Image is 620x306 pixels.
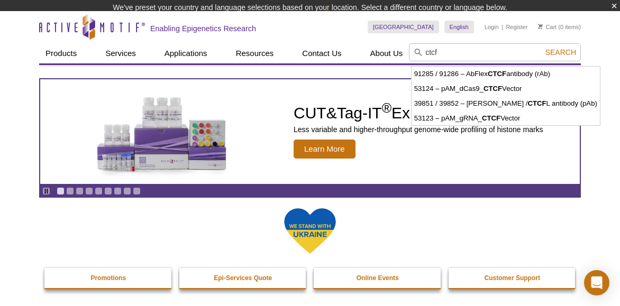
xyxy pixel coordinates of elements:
[57,187,65,195] a: Go to slide 1
[294,140,355,159] span: Learn More
[412,111,600,126] li: 53123 – pAM_gRNA_ Vector
[538,23,557,31] a: Cart
[296,43,348,63] a: Contact Us
[179,268,307,288] a: Epi-Services Quote
[158,43,214,63] a: Applications
[527,99,546,107] strong: CTCF
[40,79,580,184] article: CUT&Tag-IT Express Assay Kit
[104,187,112,195] a: Go to slide 6
[133,187,141,195] a: Go to slide 9
[294,125,543,134] p: Less variable and higher-throughput genome-wide profiling of histone marks
[368,21,439,33] a: [GEOGRAPHIC_DATA]
[584,270,609,295] div: Open Intercom Messenger
[545,48,576,57] span: Search
[412,67,600,81] li: 91285 / 91286 – AbFlex antibody (rAb)
[542,48,579,57] button: Search
[538,24,543,29] img: Your Cart
[412,81,600,96] li: 53124 – pAM_dCas9_ Vector
[364,43,409,63] a: About Us
[44,268,172,288] a: Promotions
[314,268,442,288] a: Online Events
[66,187,74,195] a: Go to slide 2
[284,207,336,254] img: We Stand With Ukraine
[150,24,256,33] h2: Enabling Epigenetics Research
[485,23,499,31] a: Login
[42,187,50,195] a: Toggle autoplay
[75,73,249,190] img: CUT&Tag-IT Express Assay Kit
[449,268,577,288] a: Customer Support
[40,79,580,184] a: CUT&Tag-IT Express Assay Kit CUT&Tag-IT®Express Assay Kit Less variable and higher-throughput gen...
[230,43,280,63] a: Resources
[39,43,83,63] a: Products
[484,85,502,92] strong: CTCF
[214,274,272,282] strong: Epi-Services Quote
[502,21,503,33] li: |
[382,100,391,115] sup: ®
[357,274,399,282] strong: Online Events
[488,70,506,78] strong: CTCF
[95,187,103,195] a: Go to slide 5
[76,187,84,195] a: Go to slide 3
[485,274,540,282] strong: Customer Support
[114,187,122,195] a: Go to slide 7
[412,96,600,111] li: 39851 / 39852 – [PERSON_NAME] / L antibody (pAb)
[123,187,131,195] a: Go to slide 8
[99,43,142,63] a: Services
[444,21,474,33] a: English
[294,105,543,121] h2: CUT&Tag-IT Express Assay Kit
[538,21,581,33] li: (0 items)
[409,43,581,61] input: Keyword, Cat. No.
[506,23,527,31] a: Register
[482,114,500,122] strong: CTCF
[325,8,353,33] img: Change Here
[90,274,126,282] strong: Promotions
[85,187,93,195] a: Go to slide 4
